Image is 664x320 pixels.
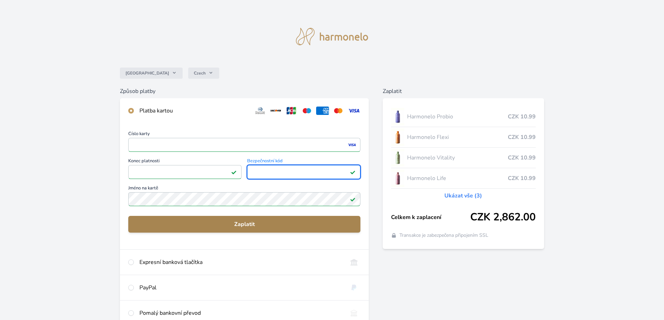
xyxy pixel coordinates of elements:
h6: Zaplatit [383,87,544,95]
img: discover.svg [269,107,282,115]
iframe: Iframe pro bezpečnostní kód [250,167,357,177]
img: Platné pole [231,169,237,175]
img: jcb.svg [285,107,298,115]
img: CLEAN_LIFE_se_stinem_x-lo.jpg [391,170,404,187]
span: Konec platnosti [128,159,242,165]
img: maestro.svg [300,107,313,115]
button: [GEOGRAPHIC_DATA] [120,68,183,79]
span: Harmonelo Vitality [407,154,508,162]
img: CLEAN_PROBIO_se_stinem_x-lo.jpg [391,108,404,125]
span: Harmonelo Life [407,174,508,182]
span: CZK 10.99 [508,174,536,182]
span: [GEOGRAPHIC_DATA] [125,70,169,76]
img: diners.svg [254,107,267,115]
input: Jméno na kartěPlatné pole [128,192,360,206]
span: CZK 10.99 [508,133,536,141]
span: CZK 2,862.00 [470,211,536,224]
iframe: Iframe pro číslo karty [131,140,357,150]
img: mc.svg [332,107,345,115]
img: amex.svg [316,107,329,115]
img: paypal.svg [348,283,360,292]
div: Expresní banková tlačítka [139,258,342,266]
span: Bezpečnostní kód [247,159,360,165]
button: Zaplatit [128,216,360,233]
img: bankTransfer_IBAN.svg [348,309,360,317]
img: Platné pole [350,169,356,175]
div: Pomalý bankovní převod [139,309,342,317]
span: CZK 10.99 [508,154,536,162]
h6: Způsob platby [120,87,369,95]
span: CZK 10.99 [508,112,536,121]
span: Zaplatit [134,220,355,228]
div: PayPal [139,283,342,292]
span: Číslo karty [128,132,360,138]
span: Celkem k zaplacení [391,213,470,221]
span: Harmonelo Flexi [407,133,508,141]
span: Harmonelo Probio [407,112,508,121]
span: Czech [194,70,206,76]
img: Platné pole [350,196,356,202]
div: Platba kartou [139,107,248,115]
iframe: Iframe pro datum vypršení platnosti [131,167,238,177]
img: onlineBanking_CZ.svg [348,258,360,266]
span: Transakce je zabezpečena připojením SSL [399,232,488,239]
span: Jméno na kartě [128,186,360,192]
button: Czech [188,68,219,79]
img: visa.svg [348,107,360,115]
img: CLEAN_VITALITY_se_stinem_x-lo.jpg [391,149,404,166]
img: visa [347,142,357,148]
a: Ukázat vše (3) [444,192,482,200]
img: CLEAN_FLEXI_se_stinem_x-hi_(1)-lo.jpg [391,128,404,146]
img: logo.svg [296,28,368,45]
